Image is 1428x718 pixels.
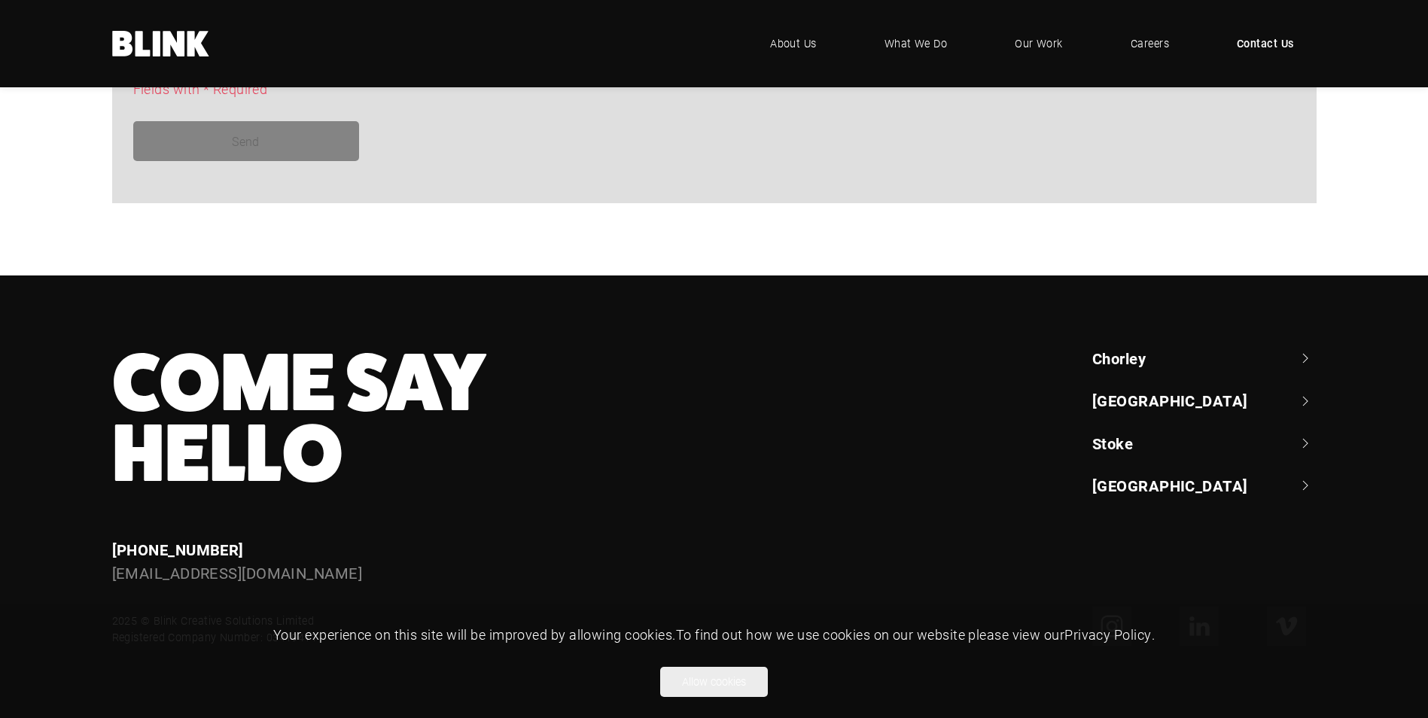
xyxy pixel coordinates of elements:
[273,625,1155,643] span: Your experience on this site will be improved by allowing cookies. To find out how we use cookies...
[660,667,768,697] button: Allow cookies
[1214,21,1317,66] a: Contact Us
[747,21,839,66] a: About Us
[1092,433,1317,454] a: Stoke
[1108,21,1192,66] a: Careers
[1092,475,1317,496] a: [GEOGRAPHIC_DATA]
[112,563,363,583] a: [EMAIL_ADDRESS][DOMAIN_NAME]
[112,31,210,56] a: Home
[112,540,244,559] a: [PHONE_NUMBER]
[1015,35,1063,52] span: Our Work
[862,21,970,66] a: What We Do
[1092,348,1317,369] a: Chorley
[1064,625,1151,643] a: Privacy Policy
[885,35,948,52] span: What We Do
[1131,35,1169,52] span: Careers
[770,35,817,52] span: About Us
[112,348,827,489] h3: Come Say Hello
[133,80,268,98] span: Fields with * Required
[1237,35,1294,52] span: Contact Us
[1092,390,1317,411] a: [GEOGRAPHIC_DATA]
[992,21,1085,66] a: Our Work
